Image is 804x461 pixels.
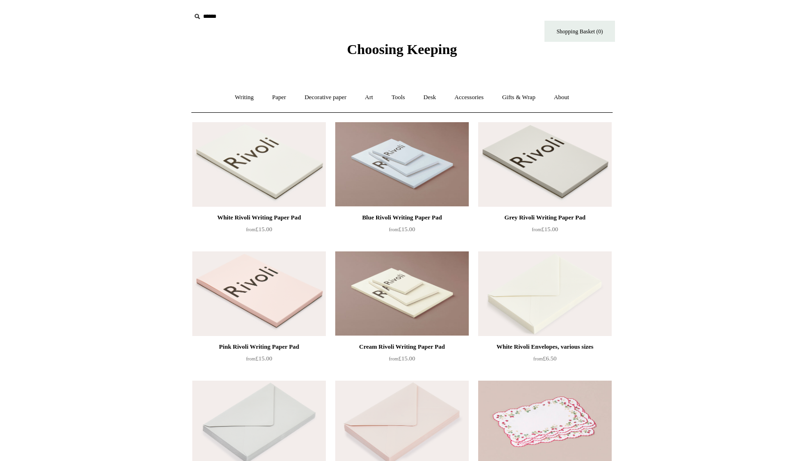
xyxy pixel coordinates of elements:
div: Blue Rivoli Writing Paper Pad [338,212,466,223]
a: Desk [415,85,445,110]
a: Pink Rivoli Writing Paper Pad from£15.00 [192,341,326,380]
div: White Rivoli Writing Paper Pad [195,212,323,223]
span: £6.50 [533,355,556,362]
span: from [389,227,398,232]
a: About [545,85,578,110]
a: Blue Rivoli Writing Paper Pad from£15.00 [335,212,469,250]
a: Writing [227,85,262,110]
span: from [533,356,543,361]
a: Gifts & Wrap [494,85,544,110]
img: Pink Rivoli Writing Paper Pad [192,251,326,336]
a: Choosing Keeping [347,49,457,55]
a: Grey Rivoli Writing Paper Pad from£15.00 [478,212,612,250]
img: White Rivoli Envelopes, various sizes [478,251,612,336]
img: Cream Rivoli Writing Paper Pad [335,251,469,336]
a: Decorative paper [296,85,355,110]
a: White Rivoli Envelopes, various sizes from£6.50 [478,341,612,380]
div: Grey Rivoli Writing Paper Pad [481,212,609,223]
a: Cream Rivoli Writing Paper Pad Cream Rivoli Writing Paper Pad [335,251,469,336]
a: Accessories [446,85,492,110]
a: Cream Rivoli Writing Paper Pad from£15.00 [335,341,469,380]
span: £15.00 [389,355,415,362]
span: from [389,356,398,361]
div: Cream Rivoli Writing Paper Pad [338,341,466,352]
a: White Rivoli Writing Paper Pad White Rivoli Writing Paper Pad [192,122,326,207]
img: Blue Rivoli Writing Paper Pad [335,122,469,207]
span: £15.00 [246,226,272,233]
a: Blue Rivoli Writing Paper Pad Blue Rivoli Writing Paper Pad [335,122,469,207]
a: White Rivoli Writing Paper Pad from£15.00 [192,212,326,250]
a: Grey Rivoli Writing Paper Pad Grey Rivoli Writing Paper Pad [478,122,612,207]
span: from [246,356,255,361]
a: Shopping Basket (0) [544,21,615,42]
a: White Rivoli Envelopes, various sizes White Rivoli Envelopes, various sizes [478,251,612,336]
span: Choosing Keeping [347,41,457,57]
span: from [246,227,255,232]
a: Paper [264,85,295,110]
a: Art [356,85,381,110]
span: £15.00 [389,226,415,233]
img: Grey Rivoli Writing Paper Pad [478,122,612,207]
a: Tools [383,85,414,110]
span: £15.00 [532,226,558,233]
span: from [532,227,541,232]
a: Pink Rivoli Writing Paper Pad Pink Rivoli Writing Paper Pad [192,251,326,336]
div: Pink Rivoli Writing Paper Pad [195,341,323,352]
div: White Rivoli Envelopes, various sizes [481,341,609,352]
img: White Rivoli Writing Paper Pad [192,122,326,207]
span: £15.00 [246,355,272,362]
